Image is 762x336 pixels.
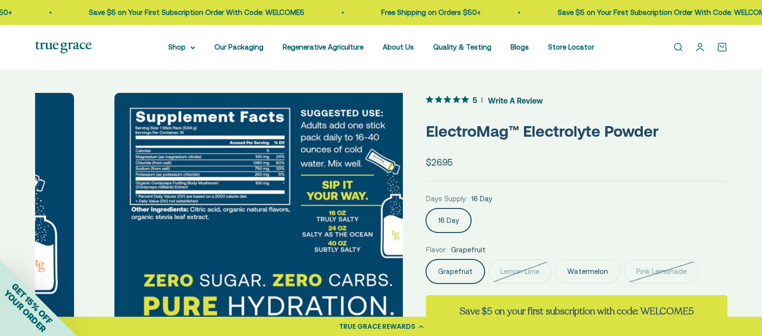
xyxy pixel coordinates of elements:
p: Save $5 on Your First Subscription Order With Code: WELCOME5 [84,7,299,18]
a: Regenerative Agriculture [283,43,363,51]
a: Quality & Testing [433,43,491,51]
span: GET 15% OFF [10,281,54,326]
a: Blogs [511,43,529,51]
legend: Days Supply: [426,193,467,205]
a: About Us [383,43,414,51]
legend: Flavor: [426,244,447,256]
a: Free Shipping on Orders $50+ [376,8,475,16]
span: YOUR ORDER [2,288,48,334]
span: 16 Day [471,193,492,205]
a: Our Packaging [214,43,263,51]
div: TRUE GRACE REWARDS [339,322,415,332]
a: Store Locator [548,43,594,51]
span: 5 [473,94,477,104]
summary: Shop [168,41,195,53]
sale-price: $26.95 [426,155,453,169]
span: Grapefruit [451,244,486,256]
p: ElectroMag™ Electrolyte Powder [426,119,727,143]
button: 5 out 5 stars rating in total 3 reviews. Jump to reviews. [426,93,543,107]
strong: Save $5 on your first subscription with code: WELCOME5 [460,305,693,318]
span: Write A Review [488,93,543,107]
